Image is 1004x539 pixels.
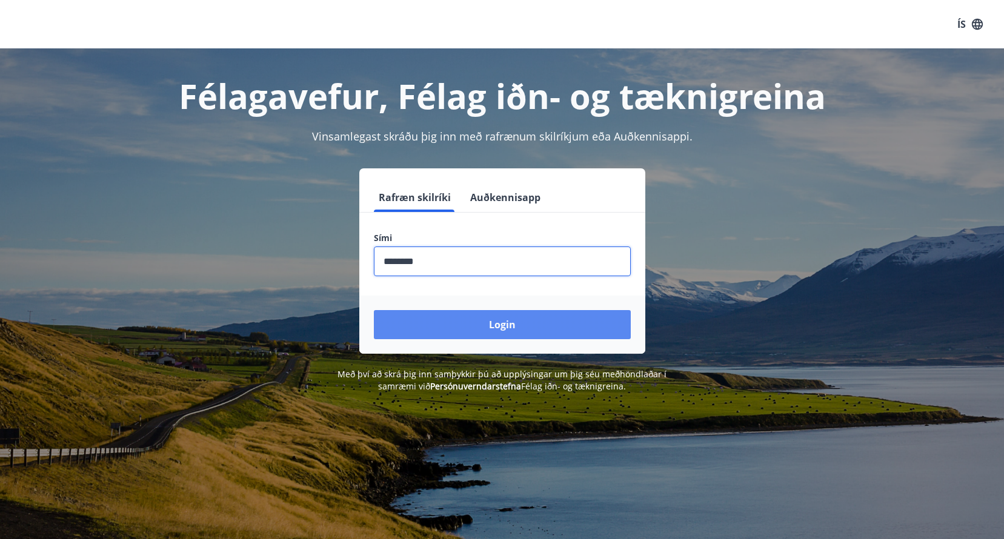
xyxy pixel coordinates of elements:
label: Sími [374,232,631,244]
button: Auðkennisapp [465,183,545,212]
button: Rafræn skilríki [374,183,456,212]
a: Persónuverndarstefna [430,380,521,392]
span: Með því að skrá þig inn samþykkir þú að upplýsingar um þig séu meðhöndlaðar í samræmi við Félag i... [337,368,667,392]
h1: Félagavefur, Félag iðn- og tæknigreina [81,73,924,119]
span: Vinsamlegast skráðu þig inn með rafrænum skilríkjum eða Auðkennisappi. [312,129,693,144]
button: ÍS [951,13,989,35]
button: Login [374,310,631,339]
